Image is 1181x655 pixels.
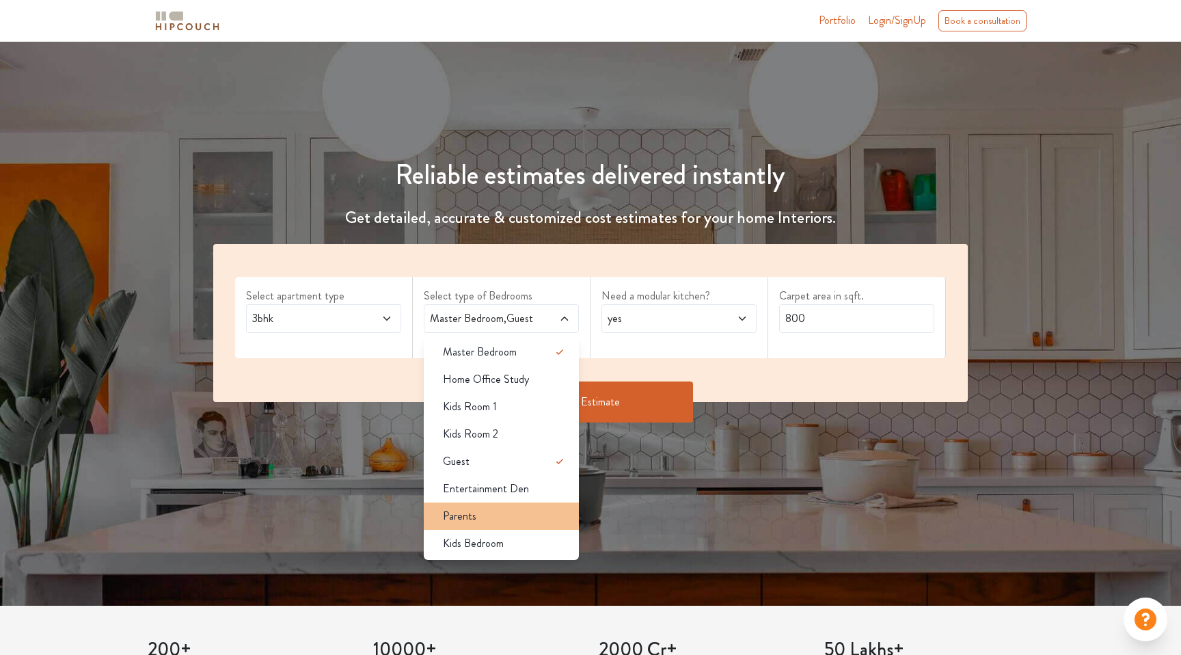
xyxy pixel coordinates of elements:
[819,12,856,29] a: Portfolio
[443,344,517,360] span: Master Bedroom
[424,333,579,347] div: select 1 more room(s)
[246,288,401,304] label: Select apartment type
[443,426,498,442] span: Kids Room 2
[153,9,221,33] img: logo-horizontal.svg
[443,508,476,524] span: Parents
[443,371,529,388] span: Home Office Study
[443,481,529,497] span: Entertainment Den
[605,310,712,327] span: yes
[601,288,757,304] label: Need a modular kitchen?
[868,12,926,28] span: Login/SignUp
[205,208,976,228] h4: Get detailed, accurate & customized cost estimates for your home Interiors.
[488,382,693,423] button: Get Estimate
[153,5,221,36] span: logo-horizontal.svg
[443,453,470,470] span: Guest
[205,159,976,191] h1: Reliable estimates delivered instantly
[779,288,934,304] label: Carpet area in sqft.
[249,310,357,327] span: 3bhk
[424,288,579,304] label: Select type of Bedrooms
[443,399,497,415] span: Kids Room 1
[427,310,534,327] span: Master Bedroom,Guest
[443,535,504,552] span: Kids Bedroom
[779,304,934,333] input: Enter area sqft
[938,10,1027,31] div: Book a consultation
